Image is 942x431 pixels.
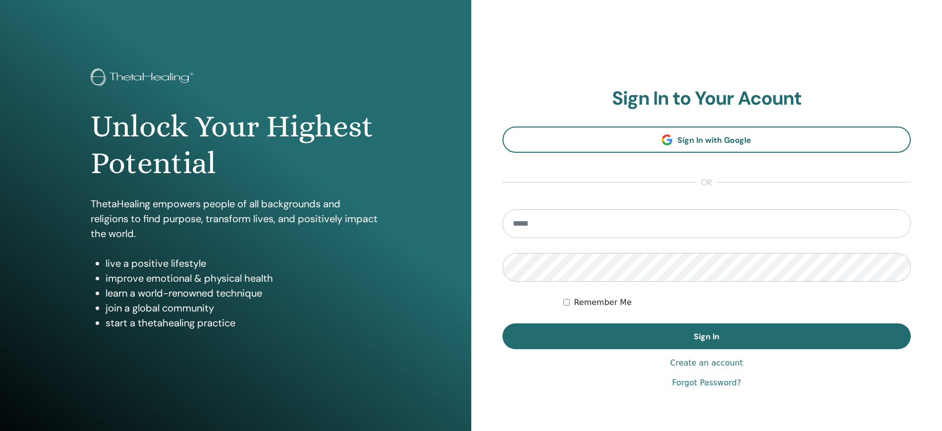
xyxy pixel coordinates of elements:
label: Remember Me [574,297,632,308]
p: ThetaHealing empowers people of all backgrounds and religions to find purpose, transform lives, a... [91,196,380,241]
li: start a thetahealing practice [106,315,380,330]
li: live a positive lifestyle [106,256,380,271]
span: or [696,177,717,188]
button: Sign In [502,323,911,349]
span: Sign In with Google [677,135,751,145]
li: improve emotional & physical health [106,271,380,286]
div: Keep me authenticated indefinitely or until I manually logout [563,297,911,308]
li: learn a world-renowned technique [106,286,380,301]
li: join a global community [106,301,380,315]
a: Forgot Password? [672,377,741,389]
a: Sign In with Google [502,126,911,153]
span: Sign In [694,331,720,342]
h1: Unlock Your Highest Potential [91,108,380,182]
h2: Sign In to Your Acount [502,87,911,110]
a: Create an account [670,357,743,369]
